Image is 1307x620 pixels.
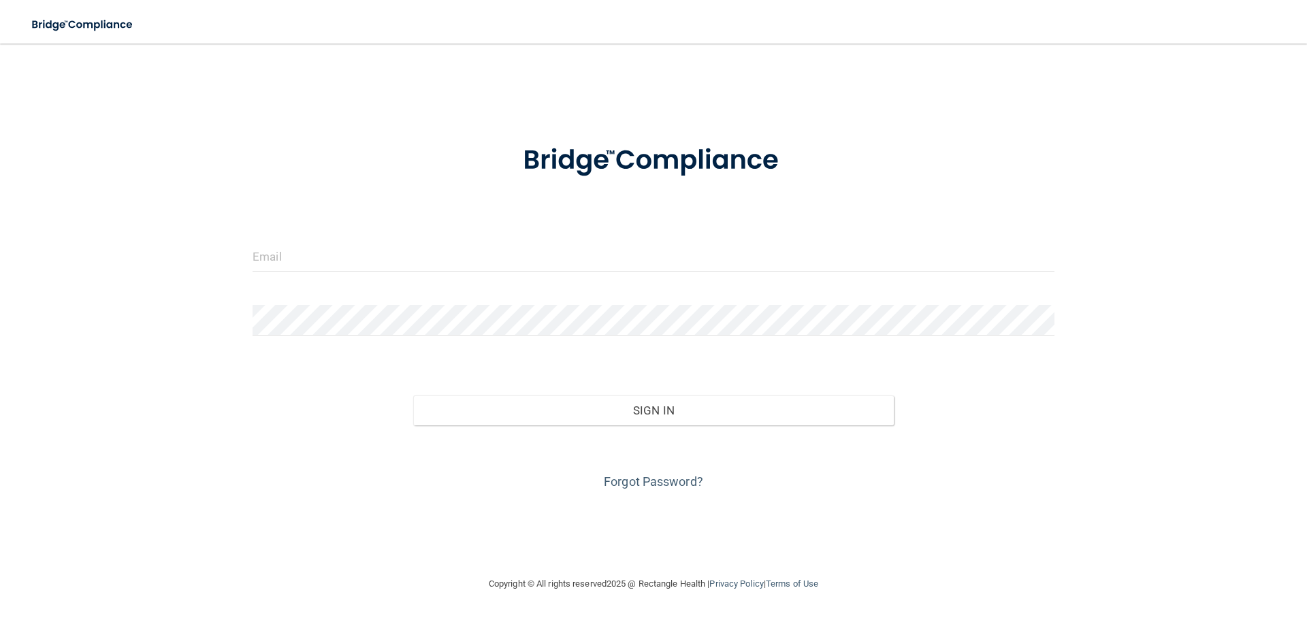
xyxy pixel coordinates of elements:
[253,241,1054,272] input: Email
[20,11,146,39] img: bridge_compliance_login_screen.278c3ca4.svg
[709,578,763,589] a: Privacy Policy
[405,562,902,606] div: Copyright © All rights reserved 2025 @ Rectangle Health | |
[413,395,894,425] button: Sign In
[604,474,703,489] a: Forgot Password?
[766,578,818,589] a: Terms of Use
[495,125,812,196] img: bridge_compliance_login_screen.278c3ca4.svg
